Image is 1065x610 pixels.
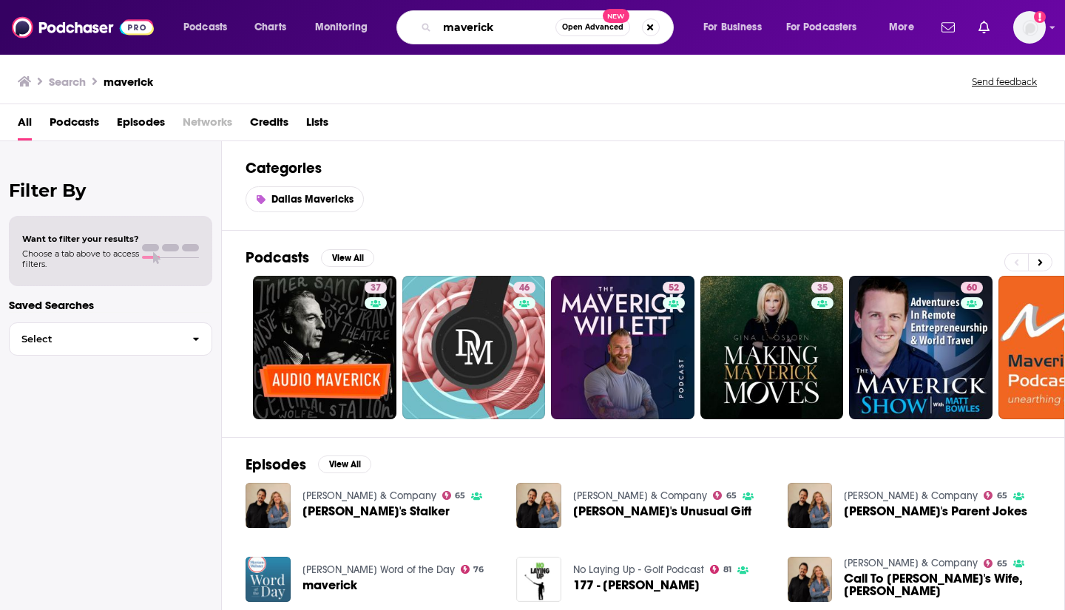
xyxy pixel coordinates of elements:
a: Chris Carr & Company [844,557,978,569]
span: 65 [997,492,1007,499]
span: Podcasts [183,17,227,38]
a: 60 [961,282,983,294]
button: open menu [693,16,780,39]
span: [PERSON_NAME]'s Unusual Gift [573,505,751,518]
a: Lists [306,110,328,140]
a: Merriam-Webster's Word of the Day [302,563,455,576]
span: 60 [967,281,977,296]
a: 65 [984,491,1007,500]
a: 46 [402,276,546,419]
div: Search podcasts, credits, & more... [410,10,688,44]
img: Call To Maverick's Wife, Paula [788,557,833,602]
span: 46 [519,281,530,296]
span: For Podcasters [786,17,857,38]
span: 37 [371,281,381,296]
a: 37 [365,282,387,294]
a: Episodes [117,110,165,140]
a: Maverick's Stalker [302,505,450,518]
svg: Add a profile image [1034,11,1046,23]
span: New [603,9,629,23]
p: Saved Searches [9,298,212,312]
a: PodcastsView All [246,248,374,267]
img: 177 - Maverick McNealy [516,557,561,602]
span: Networks [183,110,232,140]
button: Send feedback [967,75,1041,88]
a: maverick [302,579,357,592]
a: Charts [245,16,295,39]
span: 76 [473,566,484,573]
span: 81 [723,566,731,573]
span: 177 - [PERSON_NAME] [573,579,700,592]
a: 35 [811,282,834,294]
h2: Podcasts [246,248,309,267]
a: Credits [250,110,288,140]
input: Search podcasts, credits, & more... [437,16,555,39]
span: Dallas Mavericks [271,193,354,206]
h3: maverick [104,75,153,89]
span: Open Advanced [562,24,623,31]
span: Call To [PERSON_NAME]'s Wife, [PERSON_NAME] [844,572,1041,597]
span: Want to filter your results? [22,234,139,244]
a: Show notifications dropdown [936,15,961,40]
span: 65 [997,560,1007,567]
a: Podcasts [50,110,99,140]
a: 52 [663,282,685,294]
h3: Search [49,75,86,89]
a: No Laying Up - Golf Podcast [573,563,704,576]
a: Maverick's Stalker [246,483,291,528]
button: open menu [305,16,387,39]
a: maverick [246,557,291,602]
a: EpisodesView All [246,455,371,474]
span: 35 [817,281,828,296]
h2: Filter By [9,180,212,201]
a: 81 [710,565,731,574]
button: open menu [777,16,879,39]
span: 52 [669,281,679,296]
span: For Business [703,17,762,38]
a: 76 [461,565,484,574]
a: 65 [713,491,737,500]
button: Show profile menu [1013,11,1046,44]
a: 46 [513,282,535,294]
a: Show notifications dropdown [973,15,995,40]
button: Select [9,322,212,356]
h2: Episodes [246,455,306,474]
a: All [18,110,32,140]
a: 177 - Maverick McNealy [573,579,700,592]
a: Dallas Mavericks [246,186,364,212]
span: [PERSON_NAME]'s Stalker [302,505,450,518]
a: Chris Carr & Company [302,489,436,502]
a: Call To Maverick's Wife, Paula [844,572,1041,597]
img: User Profile [1013,11,1046,44]
a: 52 [551,276,694,419]
h2: Categories [246,159,1041,177]
span: Monitoring [315,17,368,38]
img: Maverick's Parent Jokes [788,483,833,528]
span: Select [10,334,180,344]
a: 65 [984,559,1007,568]
span: [PERSON_NAME]'s Parent Jokes [844,505,1027,518]
img: Maverick's Unusual Gift [516,483,561,528]
span: More [889,17,914,38]
a: 60 [849,276,993,419]
span: Logged in as yaelbt [1013,11,1046,44]
a: Chris Carr & Company [844,489,978,502]
span: 65 [455,492,465,499]
a: Chris Carr & Company [573,489,707,502]
img: Podchaser - Follow, Share and Rate Podcasts [12,13,154,41]
a: Maverick's Unusual Gift [573,505,751,518]
span: 65 [726,492,737,499]
a: Maverick's Parent Jokes [844,505,1027,518]
a: 35 [700,276,844,419]
button: open menu [879,16,933,39]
